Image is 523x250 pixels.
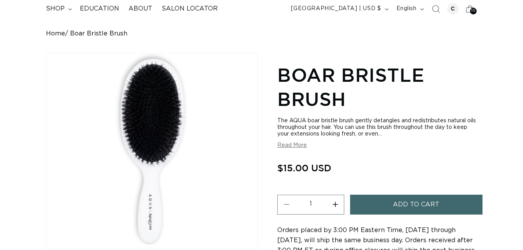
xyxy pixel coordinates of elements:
span: Education [80,5,119,13]
h1: Boar Bristle Brush [277,63,477,111]
span: Salon Locator [162,5,218,13]
span: Add to cart [393,195,439,215]
a: Home [46,30,65,37]
span: 10 [471,8,475,14]
div: The AQUA boar bristle brush gently detangles and redistributes natural oils throughout your hair.... [277,118,477,137]
span: [GEOGRAPHIC_DATA] | USD $ [291,5,381,13]
button: English [392,2,427,16]
button: [GEOGRAPHIC_DATA] | USD $ [286,2,392,16]
span: shop [46,5,65,13]
button: Add to cart [350,195,482,215]
button: Read More [277,142,307,149]
span: Boar Bristle Brush [70,30,127,37]
span: English [396,5,417,13]
span: About [129,5,152,13]
nav: breadcrumbs [46,30,477,37]
summary: Search [427,0,444,18]
span: $15.00 USD [277,160,331,175]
